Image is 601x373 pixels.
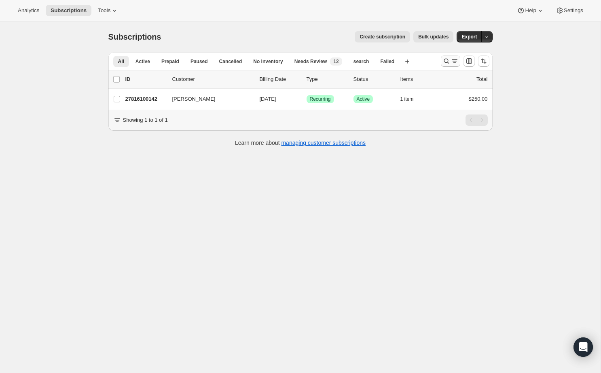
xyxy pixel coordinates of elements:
[360,34,405,40] span: Create subscription
[418,34,449,40] span: Bulk updates
[125,75,166,83] p: ID
[294,58,327,65] span: Needs Review
[51,7,87,14] span: Subscriptions
[400,96,414,102] span: 1 item
[260,96,276,102] span: [DATE]
[135,58,150,65] span: Active
[401,56,414,67] button: Create new view
[525,7,536,14] span: Help
[573,337,593,357] div: Open Intercom Messenger
[235,139,366,147] p: Learn more about
[357,96,370,102] span: Active
[310,96,331,102] span: Recurring
[125,75,488,83] div: IDCustomerBilling DateTypeStatusItemsTotal
[476,75,487,83] p: Total
[219,58,242,65] span: Cancelled
[469,96,488,102] span: $250.00
[118,58,124,65] span: All
[466,114,488,126] nav: Pagination
[123,116,168,124] p: Showing 1 to 1 of 1
[461,34,477,40] span: Export
[441,55,460,67] button: Search and filter results
[400,75,441,83] div: Items
[46,5,91,16] button: Subscriptions
[18,7,39,14] span: Analytics
[98,7,110,14] span: Tools
[125,95,166,103] p: 27816100142
[457,31,482,42] button: Export
[353,58,369,65] span: search
[478,55,489,67] button: Sort the results
[13,5,44,16] button: Analytics
[564,7,583,14] span: Settings
[253,58,283,65] span: No inventory
[307,75,347,83] div: Type
[167,93,248,106] button: [PERSON_NAME]
[125,93,488,105] div: 27816100142[PERSON_NAME][DATE]SuccessRecurringSuccessActive1 item$250.00
[108,32,161,41] span: Subscriptions
[353,75,394,83] p: Status
[463,55,475,67] button: Customize table column order and visibility
[281,140,366,146] a: managing customer subscriptions
[551,5,588,16] button: Settings
[355,31,410,42] button: Create subscription
[260,75,300,83] p: Billing Date
[413,31,453,42] button: Bulk updates
[172,75,253,83] p: Customer
[512,5,549,16] button: Help
[93,5,123,16] button: Tools
[333,58,339,65] span: 12
[161,58,179,65] span: Prepaid
[172,95,216,103] span: [PERSON_NAME]
[380,58,394,65] span: Failed
[400,93,423,105] button: 1 item
[190,58,208,65] span: Paused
